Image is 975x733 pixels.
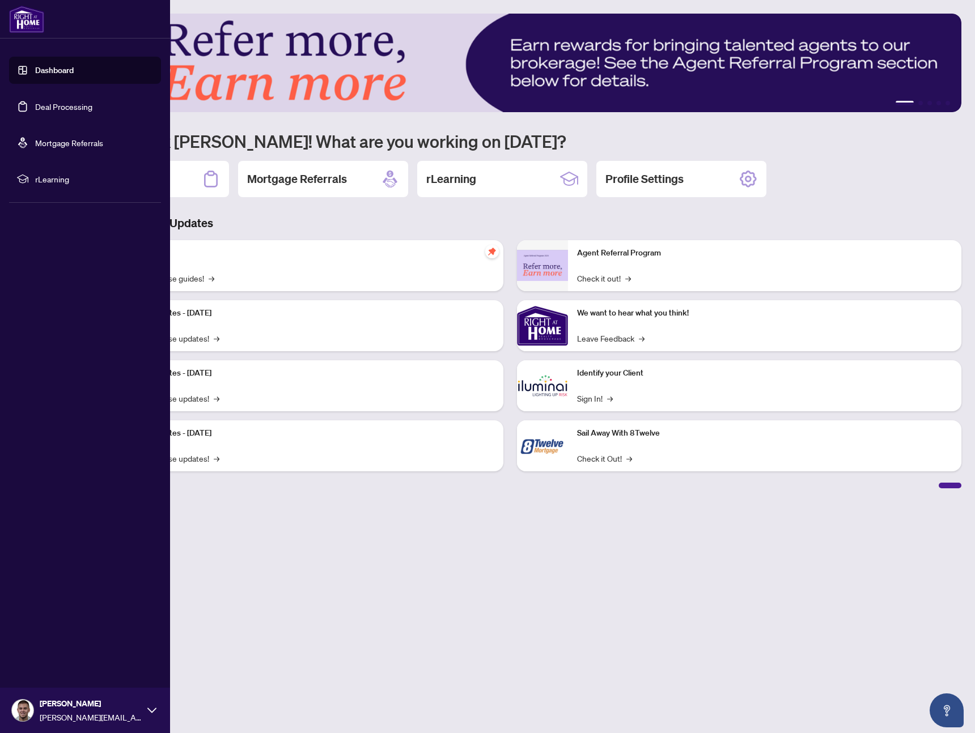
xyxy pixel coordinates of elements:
[639,332,645,344] span: →
[485,245,499,258] span: pushpin
[896,101,914,105] button: 1
[35,65,74,75] a: Dashboard
[936,101,941,105] button: 4
[577,452,632,464] a: Check it Out!→
[119,427,494,440] p: Platform Updates - [DATE]
[40,697,142,710] span: [PERSON_NAME]
[517,360,568,411] img: Identify your Client
[59,215,961,231] h3: Brokerage & Industry Updates
[214,332,219,344] span: →
[577,367,952,380] p: Identify your Client
[517,420,568,471] img: Sail Away With 8Twelve
[517,250,568,281] img: Agent Referral Program
[577,307,952,319] p: We want to hear what you think!
[517,300,568,351] img: We want to hear what you think!
[927,101,932,105] button: 3
[40,711,142,723] span: [PERSON_NAME][EMAIL_ADDRESS][DOMAIN_NAME]
[119,307,494,319] p: Platform Updates - [DATE]
[119,247,494,259] p: Self-Help
[214,392,219,404] span: →
[35,101,92,112] a: Deal Processing
[35,138,103,148] a: Mortgage Referrals
[607,392,613,404] span: →
[605,171,684,187] h2: Profile Settings
[577,272,631,284] a: Check it out!→
[209,272,214,284] span: →
[247,171,347,187] h2: Mortgage Referrals
[625,272,631,284] span: →
[9,6,44,33] img: logo
[577,427,952,440] p: Sail Away With 8Twelve
[918,101,923,105] button: 2
[426,171,476,187] h2: rLearning
[930,693,964,727] button: Open asap
[626,452,632,464] span: →
[214,452,219,464] span: →
[59,130,961,152] h1: Welcome back [PERSON_NAME]! What are you working on [DATE]?
[577,332,645,344] a: Leave Feedback→
[577,392,613,404] a: Sign In!→
[119,367,494,380] p: Platform Updates - [DATE]
[35,173,153,185] span: rLearning
[946,101,950,105] button: 5
[59,14,961,112] img: Slide 0
[12,700,33,721] img: Profile Icon
[577,247,952,259] p: Agent Referral Program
